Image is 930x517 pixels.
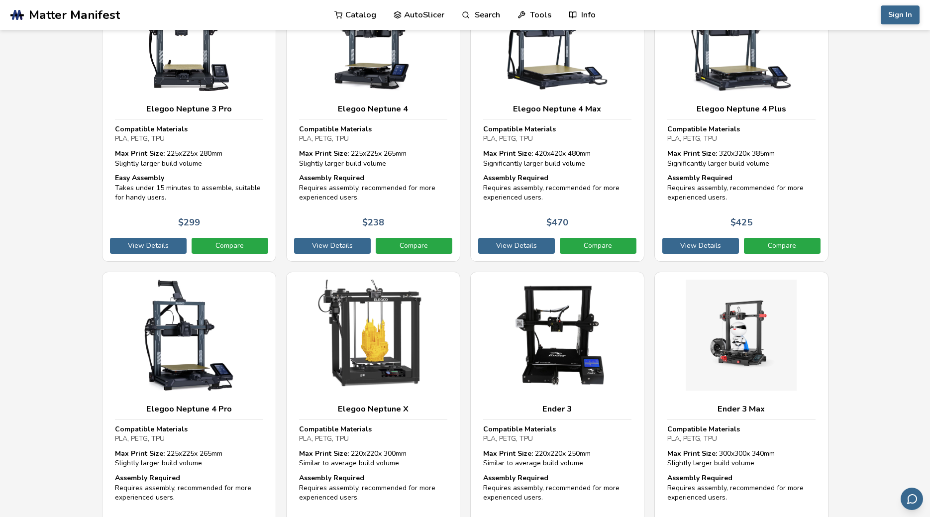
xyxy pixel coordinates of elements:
[115,149,165,158] strong: Max Print Size:
[115,173,164,183] strong: Easy Assembly
[483,149,533,158] strong: Max Print Size:
[299,173,447,203] div: Requires assembly, recommended for more experienced users.
[483,449,533,458] strong: Max Print Size:
[115,149,263,168] div: 225 x 225 x 280 mm Slightly larger build volume
[115,104,263,114] h3: Elegoo Neptune 3 Pro
[29,8,120,22] span: Matter Manifest
[299,449,447,468] div: 220 x 220 x 300 mm Similar to average build volume
[483,473,631,503] div: Requires assembly, recommended for more experienced users.
[115,449,263,468] div: 225 x 225 x 265 mm Slightly larger build volume
[744,238,821,254] a: Compare
[376,238,452,254] a: Compare
[667,173,732,183] strong: Assembly Required
[483,404,631,414] h3: Ender 3
[299,149,349,158] strong: Max Print Size:
[115,124,188,134] strong: Compatible Materials
[667,149,717,158] strong: Max Print Size:
[299,149,447,168] div: 225 x 225 x 265 mm Slightly larger build volume
[299,473,364,483] strong: Assembly Required
[730,217,752,228] p: $ 425
[667,473,732,483] strong: Assembly Required
[483,434,533,443] span: PLA, PETG, TPU
[115,173,263,203] div: Takes under 15 minutes to assemble, suitable for handy users.
[110,238,187,254] a: View Details
[299,434,349,443] span: PLA, PETG, TPU
[483,473,548,483] strong: Assembly Required
[483,173,548,183] strong: Assembly Required
[662,238,739,254] a: View Details
[483,424,556,434] strong: Compatible Materials
[299,449,349,458] strong: Max Print Size:
[667,134,717,143] span: PLA, PETG, TPU
[299,134,349,143] span: PLA, PETG, TPU
[667,149,816,168] div: 320 x 320 x 385 mm Significantly larger build volume
[299,104,447,114] h3: Elegoo Neptune 4
[192,238,268,254] a: Compare
[483,149,631,168] div: 420 x 420 x 480 mm Significantly larger build volume
[560,238,636,254] a: Compare
[294,238,371,254] a: View Details
[115,424,188,434] strong: Compatible Materials
[115,449,165,458] strong: Max Print Size:
[483,449,631,468] div: 220 x 220 x 250 mm Similar to average build volume
[115,473,180,483] strong: Assembly Required
[299,404,447,414] h3: Elegoo Neptune X
[483,104,631,114] h3: Elegoo Neptune 4 Max
[901,488,923,510] button: Send feedback via email
[299,173,364,183] strong: Assembly Required
[115,134,165,143] span: PLA, PETG, TPU
[178,217,200,228] p: $ 299
[362,217,384,228] p: $ 238
[299,124,372,134] strong: Compatible Materials
[299,473,447,503] div: Requires assembly, recommended for more experienced users.
[667,173,816,203] div: Requires assembly, recommended for more experienced users.
[115,404,263,414] h3: Elegoo Neptune 4 Pro
[881,5,920,24] button: Sign In
[478,238,555,254] a: View Details
[483,173,631,203] div: Requires assembly, recommended for more experienced users.
[667,404,816,414] h3: Ender 3 Max
[115,473,263,503] div: Requires assembly, recommended for more experienced users.
[483,134,533,143] span: PLA, PETG, TPU
[667,449,717,458] strong: Max Print Size:
[667,104,816,114] h3: Elegoo Neptune 4 Plus
[667,473,816,503] div: Requires assembly, recommended for more experienced users.
[483,124,556,134] strong: Compatible Materials
[546,217,568,228] p: $ 470
[667,124,740,134] strong: Compatible Materials
[667,434,717,443] span: PLA, PETG, TPU
[299,424,372,434] strong: Compatible Materials
[667,424,740,434] strong: Compatible Materials
[115,434,165,443] span: PLA, PETG, TPU
[667,449,816,468] div: 300 x 300 x 340 mm Slightly larger build volume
